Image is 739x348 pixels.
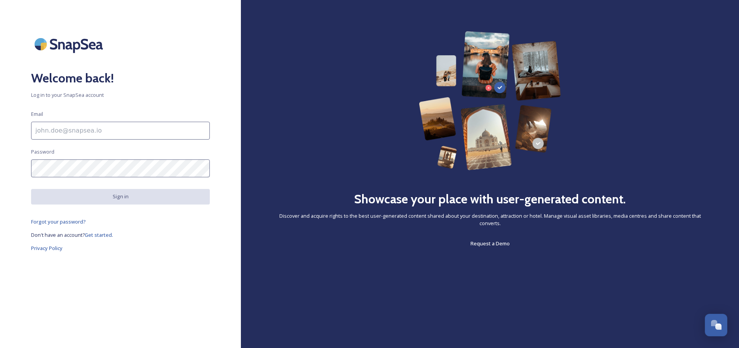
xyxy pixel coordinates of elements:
[85,231,113,238] span: Get started.
[272,212,708,227] span: Discover and acquire rights to the best user-generated content shared about your destination, att...
[31,217,210,226] a: Forgot your password?
[31,189,210,204] button: Sign in
[471,239,510,248] a: Request a Demo
[471,240,510,247] span: Request a Demo
[31,31,109,57] img: SnapSea Logo
[31,91,210,99] span: Log in to your SnapSea account
[31,231,85,238] span: Don't have an account?
[31,243,210,253] a: Privacy Policy
[31,122,210,140] input: john.doe@snapsea.io
[31,218,86,225] span: Forgot your password?
[354,190,626,208] h2: Showcase your place with user-generated content.
[31,69,210,87] h2: Welcome back!
[31,245,63,252] span: Privacy Policy
[419,31,561,170] img: 63b42ca75bacad526042e722_Group%20154-p-800.png
[31,110,43,118] span: Email
[31,148,54,156] span: Password
[31,230,210,240] a: Don't have an account?Get started.
[705,314,727,336] button: Open Chat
